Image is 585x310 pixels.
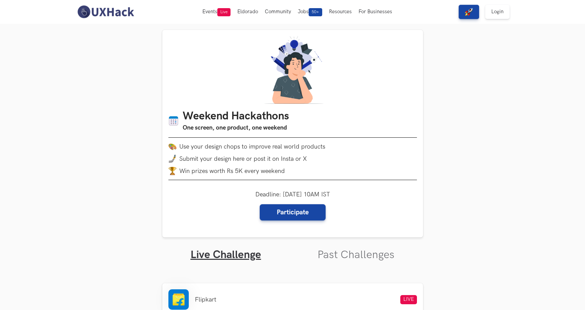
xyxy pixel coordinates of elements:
[465,8,473,16] img: rocket
[179,155,307,162] span: Submit your design here or post it on Insta or X
[183,123,289,133] h3: One screen, one product, one weekend
[183,110,289,123] h1: Weekend Hackathons
[168,155,177,163] img: mobile-in-hand.png
[260,36,325,104] img: A designer thinking
[317,248,395,261] a: Past Challenges
[168,116,179,126] img: Calendar icon
[168,142,177,151] img: palette.png
[217,8,231,16] span: Live
[309,8,322,16] span: 50+
[195,296,216,303] li: Flipkart
[168,167,417,175] li: Win prizes worth Rs 5K every weekend
[255,191,330,220] div: Deadline: [DATE] 10AM IST
[400,295,417,304] span: LIVE
[190,248,261,261] a: Live Challenge
[75,5,136,19] img: UXHack-logo.png
[485,5,510,19] a: Login
[162,237,423,261] ul: Tabs Interface
[260,204,326,220] a: Participate
[168,142,417,151] li: Use your design chops to improve real world products
[168,167,177,175] img: trophy.png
